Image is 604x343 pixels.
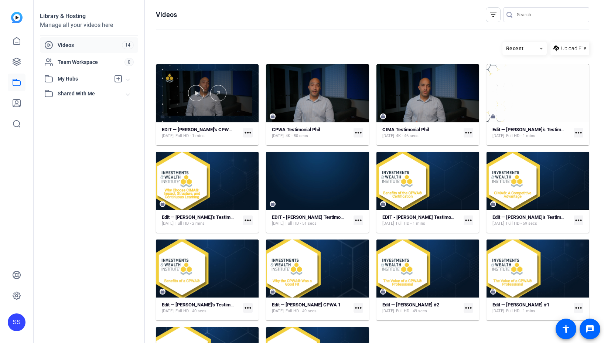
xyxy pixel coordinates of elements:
mat-icon: accessibility [562,325,570,333]
a: Edit — [PERSON_NAME]'s Testimonial[DATE]Full HD - 59 secs [492,214,571,227]
mat-icon: more_horiz [354,215,363,225]
strong: Edit — [PERSON_NAME]'s Testimonial (Cut) [492,127,583,132]
span: Recent [506,45,524,51]
div: SS [8,313,25,331]
div: Manage all your videos here [40,21,138,30]
h1: Videos [156,10,177,19]
strong: EDIT — [PERSON_NAME]'s CPWA Testimonial [162,127,257,132]
strong: Edit — [PERSON_NAME] CPWA 1 [272,302,341,308]
strong: CPWA Testimonial Phil [272,127,320,132]
a: Edit — [PERSON_NAME] CPWA 1[DATE]Full HD - 49 secs [272,302,350,314]
a: EDIT - [PERSON_NAME] Testimonial #2[DATE]Full HD - 51 secs [272,214,350,227]
span: Full HD - 59 secs [506,221,537,227]
mat-icon: filter_list [489,10,498,19]
strong: EDIT - [PERSON_NAME] Testimonial [382,214,458,220]
mat-icon: more_horiz [464,128,473,137]
img: blue-gradient.svg [11,12,23,23]
mat-icon: more_horiz [243,128,253,137]
strong: Edit — [PERSON_NAME] #1 [492,302,549,308]
span: [DATE] [272,308,284,314]
mat-icon: more_horiz [574,215,583,225]
span: [DATE] [272,133,284,139]
span: [DATE] [492,308,504,314]
mat-icon: more_horiz [243,303,253,313]
strong: Edit — [PERSON_NAME]'s Testimonial [162,302,240,308]
span: [DATE] [272,221,284,227]
span: Full HD - 1 mins [506,308,535,314]
strong: CIMA Testimonial Phil [382,127,429,132]
span: [DATE] [382,133,394,139]
span: [DATE] [162,221,174,227]
strong: Edit — [PERSON_NAME]'s Testimonial (Full) [162,214,253,220]
span: Full HD - 49 secs [396,308,427,314]
span: Full HD - 1 mins [396,221,425,227]
mat-expansion-panel-header: My Hubs [40,71,138,86]
span: Full HD - 40 secs [175,308,207,314]
span: Team Workspace [58,58,124,66]
strong: Edit — [PERSON_NAME] #2 [382,302,439,308]
mat-icon: more_horiz [354,128,363,137]
a: CIMA Testimonial Phil[DATE]4K - 46 secs [382,127,461,139]
span: My Hubs [58,75,110,83]
span: Full HD - 49 secs [286,308,317,314]
span: [DATE] [382,308,394,314]
span: Shared With Me [58,90,126,98]
span: 4K - 46 secs [396,133,419,139]
mat-icon: more_horiz [354,303,363,313]
span: Upload File [561,45,586,52]
a: Edit — [PERSON_NAME] #1[DATE]Full HD - 1 mins [492,302,571,314]
mat-icon: more_horiz [464,303,473,313]
span: [DATE] [492,133,504,139]
mat-expansion-panel-header: Shared With Me [40,86,138,101]
strong: EDIT - [PERSON_NAME] Testimonial #2 [272,214,355,220]
mat-icon: more_horiz [574,128,583,137]
button: Upload File [550,42,589,55]
mat-icon: more_horiz [464,215,473,225]
a: EDIT - [PERSON_NAME] Testimonial[DATE]Full HD - 1 mins [382,214,461,227]
a: CPWA Testimonial Phil[DATE]4K - 50 secs [272,127,350,139]
span: [DATE] [382,221,394,227]
mat-icon: more_horiz [243,215,253,225]
span: Full HD - 1 mins [175,133,205,139]
a: Edit — [PERSON_NAME]'s Testimonial (Cut)[DATE]Full HD - 1 mins [492,127,571,139]
span: Full HD - 51 secs [286,221,317,227]
span: Full HD - 2 mins [175,221,205,227]
input: Search [517,10,583,19]
div: Library & Hosting [40,12,138,21]
a: EDIT — [PERSON_NAME]'s CPWA Testimonial[DATE]Full HD - 1 mins [162,127,240,139]
a: Edit — [PERSON_NAME]'s Testimonial (Full)[DATE]Full HD - 2 mins [162,214,240,227]
span: Videos [58,41,122,49]
span: Full HD - 1 mins [506,133,535,139]
span: 4K - 50 secs [286,133,308,139]
strong: Edit — [PERSON_NAME]'s Testimonial [492,214,571,220]
a: Edit — [PERSON_NAME]'s Testimonial[DATE]Full HD - 40 secs [162,302,240,314]
span: 0 [124,58,134,66]
mat-icon: message [586,325,594,333]
span: 14 [122,41,134,49]
span: [DATE] [162,133,174,139]
a: Edit — [PERSON_NAME] #2[DATE]Full HD - 49 secs [382,302,461,314]
span: [DATE] [492,221,504,227]
mat-icon: more_horiz [574,303,583,313]
span: [DATE] [162,308,174,314]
